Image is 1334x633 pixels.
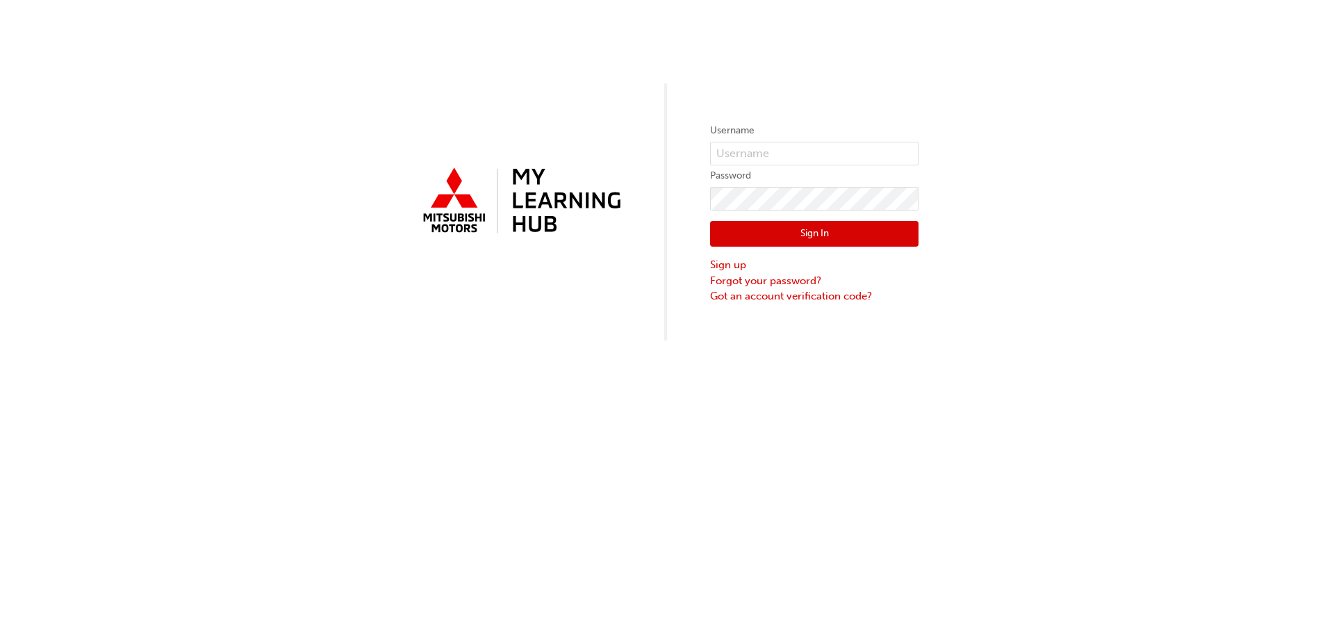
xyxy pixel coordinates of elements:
img: mmal [415,162,624,241]
a: Got an account verification code? [710,288,919,304]
label: Password [710,167,919,184]
a: Sign up [710,257,919,273]
a: Forgot your password? [710,273,919,289]
button: Sign In [710,221,919,247]
label: Username [710,122,919,139]
input: Username [710,142,919,165]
